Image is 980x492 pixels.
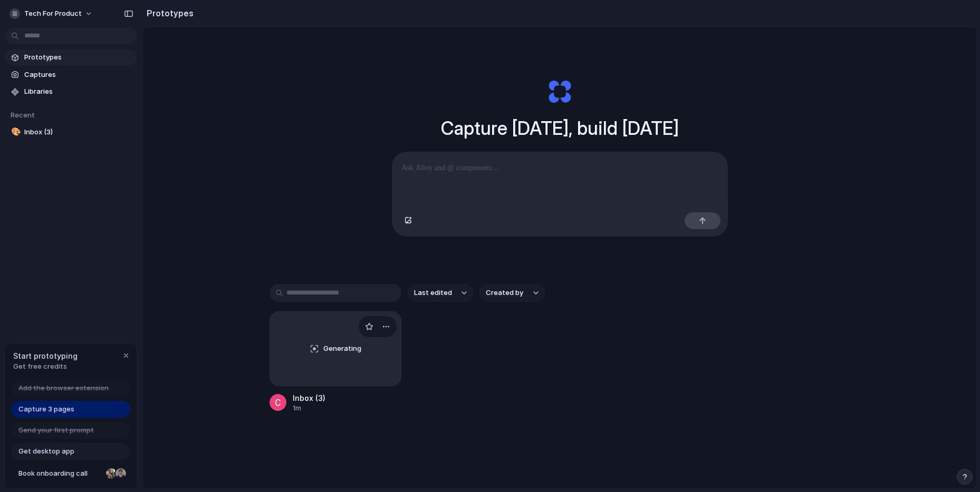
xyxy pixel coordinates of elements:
div: 🎨 [11,126,18,138]
a: Book onboarding call [11,465,130,482]
span: Generating [323,343,361,354]
button: 🎨 [9,127,20,137]
h2: Prototypes [142,7,194,19]
span: Get free credits [13,361,78,372]
div: Nicole Kubica [105,467,118,480]
span: Book onboarding call [18,468,102,479]
span: Libraries [24,86,133,97]
div: 1m [293,404,325,413]
h1: Capture [DATE], build [DATE] [441,114,679,142]
button: Tech for Product [5,5,98,22]
span: Add the browser extension [18,383,109,393]
a: GeneratingInbox (3)1m [270,311,401,413]
a: 🎨Inbox (3) [5,124,137,140]
span: Last edited [414,288,452,298]
span: Captures [24,70,133,80]
a: Get desktop app [11,443,130,460]
span: Prototypes [24,52,133,63]
span: Capture 3 pages [18,404,74,415]
span: Start prototyping [13,350,78,361]
div: Inbox (3) [293,392,325,404]
span: Get desktop app [18,446,74,457]
button: Created by [479,284,545,302]
span: Send your first prompt [18,425,94,436]
a: Libraries [5,84,137,100]
span: Inbox (3) [24,127,133,137]
span: Created by [486,288,523,298]
span: Recent [11,111,35,119]
span: Tech for Product [24,8,82,19]
a: Prototypes [5,50,137,65]
div: Christian Iacullo [114,467,127,480]
button: Last edited [408,284,473,302]
a: Captures [5,67,137,83]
